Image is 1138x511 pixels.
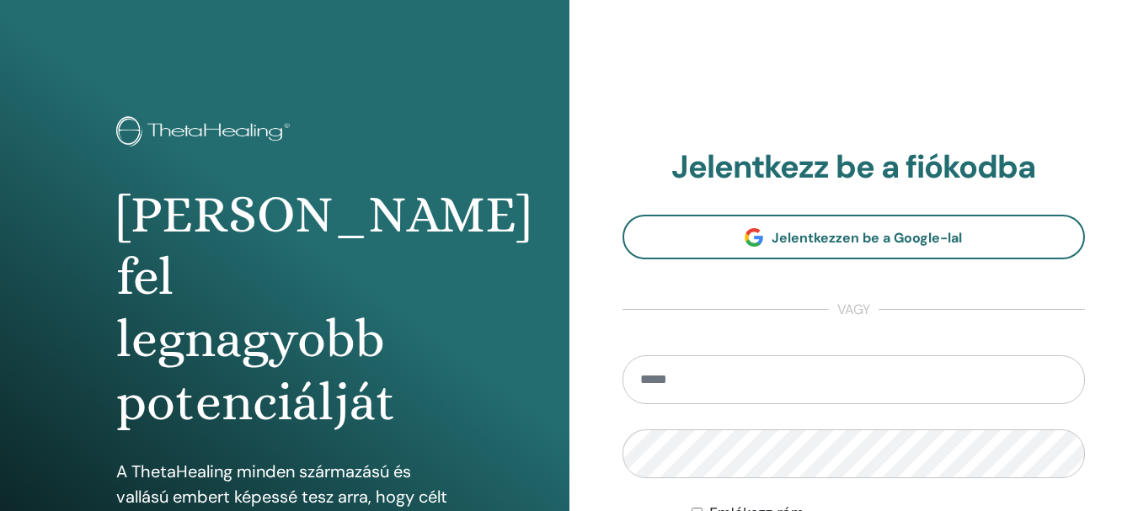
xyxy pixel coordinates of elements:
h2: Jelentkezz be a fiókodba [622,148,1086,187]
h1: [PERSON_NAME] fel legnagyobb potenciálját [116,184,453,434]
a: Jelentkezzen be a Google-lal [622,215,1086,259]
span: Jelentkezzen be a Google-lal [772,229,962,247]
span: vagy [829,300,879,320]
